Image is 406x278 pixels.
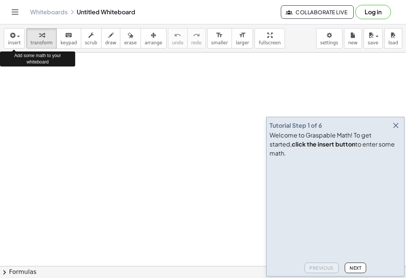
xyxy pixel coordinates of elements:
span: erase [124,40,136,45]
button: fullscreen [255,28,285,48]
b: click the insert button [292,140,355,148]
span: transform [30,40,53,45]
button: Collaborate Live [281,5,354,19]
span: load [388,40,398,45]
span: save [368,40,378,45]
button: undoundo [168,28,188,48]
button: Log in [355,5,391,19]
span: scrub [85,40,97,45]
span: redo [191,40,201,45]
span: draw [105,40,117,45]
button: redoredo [187,28,206,48]
span: undo [172,40,183,45]
span: fullscreen [259,40,280,45]
button: erase [120,28,141,48]
div: Welcome to Graspable Math! To get started, to enter some math. [270,131,401,158]
button: arrange [141,28,167,48]
button: keyboardkeypad [56,28,81,48]
button: Toggle navigation [9,6,21,18]
span: Next [350,265,361,271]
button: format_sizesmaller [207,28,232,48]
button: draw [101,28,121,48]
span: Collaborate Live [287,9,347,15]
i: format_size [239,31,246,40]
button: new [344,28,362,48]
span: settings [320,40,338,45]
i: format_size [216,31,223,40]
div: Tutorial Step 1 of 6 [270,121,322,130]
button: settings [316,28,342,48]
span: larger [236,40,249,45]
button: save [364,28,383,48]
i: redo [193,31,200,40]
button: format_sizelarger [232,28,253,48]
button: Next [345,263,366,273]
a: Whiteboards [30,8,68,16]
span: insert [8,40,21,45]
i: undo [174,31,181,40]
span: arrange [145,40,162,45]
span: keypad [61,40,77,45]
i: keyboard [65,31,72,40]
button: load [384,28,402,48]
span: smaller [211,40,228,45]
button: scrub [81,28,101,48]
span: new [348,40,358,45]
button: transform [26,28,57,48]
button: insert [4,28,25,48]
